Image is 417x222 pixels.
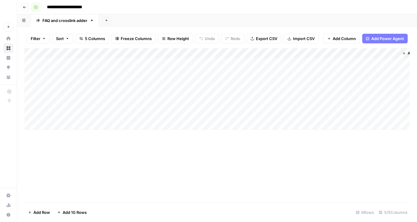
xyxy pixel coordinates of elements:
[158,34,193,43] button: Row Height
[54,208,90,217] button: Add 10 Rows
[167,36,189,42] span: Row Height
[63,209,87,215] span: Add 10 Rows
[333,36,356,42] span: Add Column
[31,36,40,42] span: Filter
[4,5,13,20] button: Workspace: Marketing - dbt Labs
[284,34,319,43] button: Import CSV
[52,34,73,43] button: Sort
[247,34,281,43] button: Export CSV
[4,200,13,210] a: Usage
[4,72,13,82] a: Your Data
[4,63,13,72] a: Opportunities
[256,36,277,42] span: Export CSV
[27,34,50,43] button: Filter
[4,210,13,220] button: Help + Support
[362,34,408,43] button: Add Power Agent
[371,36,404,42] span: Add Power Agent
[56,36,64,42] span: Sort
[293,36,315,42] span: Import CSV
[31,14,99,27] a: FAQ and crosslink adder
[111,34,156,43] button: Freeze Columns
[353,208,376,217] div: 6 Rows
[376,208,410,217] div: 5/5 Columns
[205,36,215,42] span: Undo
[4,34,13,43] a: Home
[33,209,50,215] span: Add Row
[121,36,152,42] span: Freeze Columns
[42,17,87,23] div: FAQ and crosslink adder
[4,53,13,63] a: Insights
[4,43,13,53] a: Browse
[76,34,109,43] button: 5 Columns
[221,34,244,43] button: Redo
[231,36,240,42] span: Redo
[4,191,13,200] a: Settings
[85,36,105,42] span: 5 Columns
[195,34,219,43] button: Undo
[24,208,54,217] button: Add Row
[323,34,360,43] button: Add Column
